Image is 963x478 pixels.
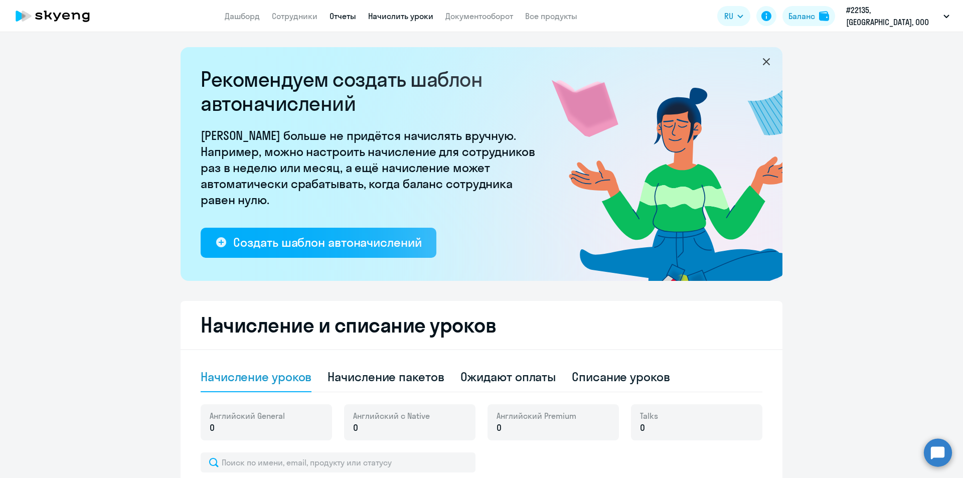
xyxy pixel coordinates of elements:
div: Списание уроков [572,369,670,385]
img: balance [819,11,829,21]
button: RU [717,6,750,26]
a: Сотрудники [272,11,317,21]
p: [PERSON_NAME] больше не придётся начислять вручную. Например, можно настроить начисление для сотр... [201,127,542,208]
span: Talks [640,410,658,421]
div: Баланс [788,10,815,22]
span: RU [724,10,733,22]
h2: Рекомендуем создать шаблон автоначислений [201,67,542,115]
a: Документооборот [445,11,513,21]
div: Начисление пакетов [328,369,444,385]
div: Ожидают оплаты [460,369,556,385]
span: Английский Premium [497,410,576,421]
a: Отчеты [330,11,356,21]
span: 0 [210,421,215,434]
span: Английский General [210,410,285,421]
button: #22135, [GEOGRAPHIC_DATA], ООО [841,4,954,28]
div: Начисление уроков [201,369,311,385]
button: Балансbalance [782,6,835,26]
a: Все продукты [525,11,577,21]
h2: Начисление и списание уроков [201,313,762,337]
button: Создать шаблон автоначислений [201,228,436,258]
a: Начислить уроки [368,11,433,21]
span: 0 [497,421,502,434]
span: 0 [640,421,645,434]
input: Поиск по имени, email, продукту или статусу [201,452,475,472]
div: Создать шаблон автоначислений [233,234,421,250]
span: Английский с Native [353,410,430,421]
span: 0 [353,421,358,434]
a: Дашборд [225,11,260,21]
p: #22135, [GEOGRAPHIC_DATA], ООО [846,4,939,28]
